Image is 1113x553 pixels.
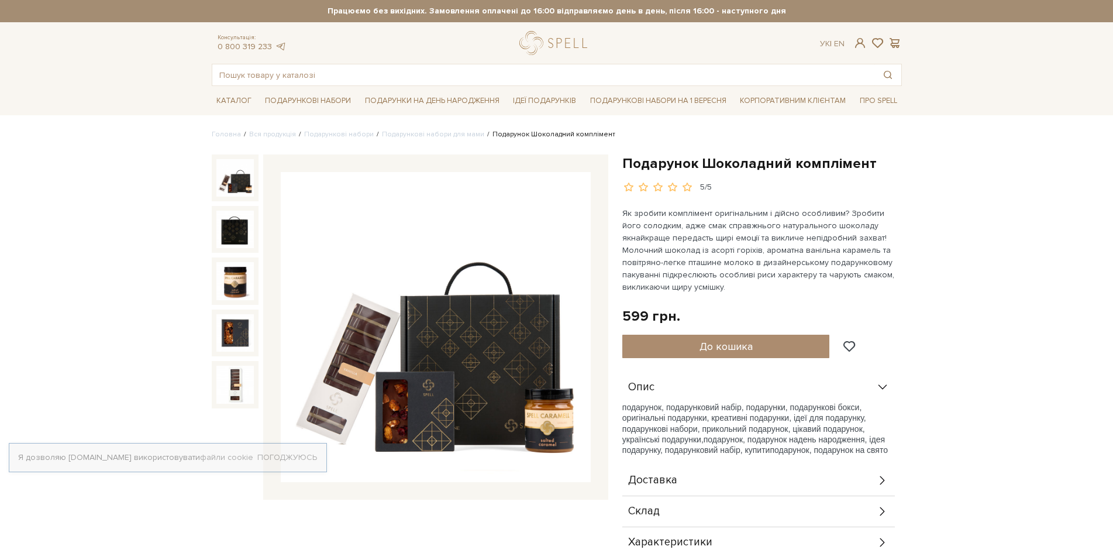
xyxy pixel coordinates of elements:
[275,42,287,51] a: telegram
[257,452,317,463] a: Погоджуюсь
[216,211,254,248] img: Подарунок Шоколадний комплімент
[360,92,504,110] a: Подарунки на День народження
[216,159,254,197] img: Подарунок Шоколадний комплімент
[9,452,326,463] div: Я дозволяю [DOMAIN_NAME] використовувати
[701,435,704,444] span: ,
[834,39,845,49] a: En
[622,307,680,325] div: 599 грн.
[216,366,254,403] img: Подарунок Шоколадний комплімент
[735,91,850,111] a: Корпоративним клієнтам
[699,340,753,353] span: До кошика
[212,64,874,85] input: Пошук товару у каталозі
[249,130,296,139] a: Вся продукція
[622,207,897,293] p: Як зробити комплімент оригінальним і дійсно особливим? Зробити його солодким, адже смак справжньо...
[212,6,902,16] strong: Працюємо без вихідних. Замовлення оплачені до 16:00 відправляємо день в день, після 16:00 - насту...
[216,262,254,300] img: Подарунок Шоколадний комплімент
[281,172,591,482] img: Подарунок Шоколадний комплімент
[382,130,484,139] a: Подарункові набори для мами
[628,475,677,486] span: Доставка
[798,435,865,444] span: день народження
[820,39,845,49] div: Ук
[874,64,901,85] button: Пошук товару у каталозі
[622,403,866,444] span: подарунок, подарунковий набір, подарунки, подарункові бокси, оригінальні подарунки, креативні под...
[260,92,356,110] a: Подарункові набори
[508,92,581,110] a: Ідеї подарунків
[704,435,798,444] span: подарунок, подарунок на
[212,92,256,110] a: Каталог
[628,506,660,517] span: Склад
[218,34,287,42] span: Консультація:
[628,537,712,548] span: Характеристики
[200,452,253,462] a: файли cookie
[700,182,712,193] div: 5/5
[519,31,592,55] a: logo
[830,39,832,49] span: |
[212,130,241,139] a: Головна
[622,154,902,173] h1: Подарунок Шоколадний комплімент
[304,130,374,139] a: Подарункові набори
[585,91,731,111] a: Подарункові набори на 1 Вересня
[218,42,272,51] a: 0 800 319 233
[622,335,830,358] button: До кошика
[855,92,902,110] a: Про Spell
[770,445,888,455] span: подарунок, подарунок на свято
[216,314,254,352] img: Подарунок Шоколадний комплімент
[484,129,615,140] li: Подарунок Шоколадний комплімент
[628,382,654,393] span: Опис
